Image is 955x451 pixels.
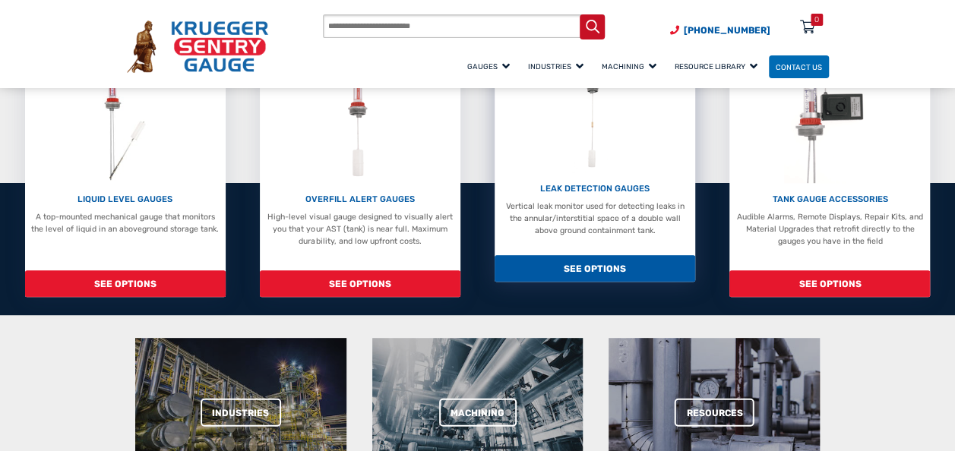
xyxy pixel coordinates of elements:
[528,62,583,71] span: Industries
[572,65,617,173] img: Leak Detection Gauges
[501,200,690,236] p: Vertical leak monitor used for detecting leaks in the annular/interstitial space of a double wall...
[735,193,925,206] p: TANK GAUGE ACCESSORIES
[668,53,769,80] a: Resource Library
[95,75,156,184] img: Liquid Level Gauges
[201,399,281,427] a: Industries
[439,399,517,427] a: Machining
[260,270,460,297] span: SEE OPTIONS
[25,270,226,297] span: SEE OPTIONS
[729,69,930,297] a: Tank Gauge Accessories TANK GAUGE ACCESSORIES Audible Alarms, Remote Displays, Repair Kits, and M...
[776,62,822,71] span: Contact Us
[814,14,819,26] div: 0
[684,25,770,36] span: [PHONE_NUMBER]
[729,270,930,297] span: SEE OPTIONS
[30,193,220,206] p: LIQUID LEVEL GAUGES
[735,211,925,247] p: Audible Alarms, Remote Displays, Repair Kits, and Material Upgrades that retrofit directly to the...
[25,69,226,297] a: Liquid Level Gauges LIQUID LEVEL GAUGES A top-mounted mechanical gauge that monitors the level of...
[784,75,876,184] img: Tank Gauge Accessories
[335,75,385,184] img: Overfill Alert Gauges
[675,399,754,427] a: Resources
[501,182,690,195] p: LEAK DETECTION GAUGES
[769,55,829,79] a: Contact Us
[495,54,695,282] a: Leak Detection Gauges LEAK DETECTION GAUGES Vertical leak monitor used for detecting leaks in the...
[595,53,668,80] a: Machining
[127,20,268,73] img: Krueger Sentry Gauge
[460,53,521,80] a: Gauges
[265,211,454,247] p: High-level visual gauge designed to visually alert you that your AST (tank) is near full. Maximum...
[467,62,510,71] span: Gauges
[521,53,595,80] a: Industries
[602,62,656,71] span: Machining
[30,211,220,235] p: A top-mounted mechanical gauge that monitors the level of liquid in an aboveground storage tank.
[675,62,757,71] span: Resource Library
[260,69,460,297] a: Overfill Alert Gauges OVERFILL ALERT GAUGES High-level visual gauge designed to visually alert yo...
[265,193,454,206] p: OVERFILL ALERT GAUGES
[670,24,770,37] a: Phone Number (920) 434-8860
[495,255,695,282] span: SEE OPTIONS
